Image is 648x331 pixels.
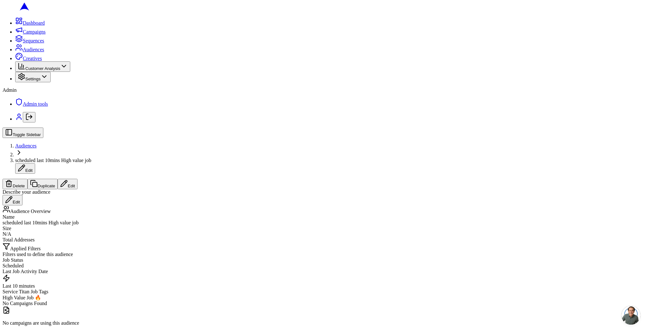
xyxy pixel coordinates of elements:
[3,231,645,237] div: N/A
[15,47,44,52] a: Audiences
[28,179,58,189] button: Duplicate
[3,143,645,174] nav: breadcrumb
[25,77,40,81] span: Settings
[3,252,645,257] div: Filters used to define this audience
[3,283,645,289] div: Last 10 minutes
[15,38,44,43] a: Sequences
[3,128,43,138] button: Toggle Sidebar
[3,214,645,220] div: Name
[15,158,91,163] span: scheduled last 10mins High value job
[23,112,35,122] button: Log out
[3,320,645,326] p: No campaigns are using this audience
[15,20,45,26] a: Dashboard
[3,289,48,294] span: Service Titan Job Tags
[3,263,645,269] div: Scheduled
[15,163,35,174] button: Edit
[15,143,37,148] a: Audiences
[25,66,60,71] span: Customer Analysis
[621,306,640,325] a: Open chat
[15,72,51,82] button: Settings
[15,29,46,34] a: Campaigns
[3,87,645,93] div: Admin
[23,20,45,26] span: Dashboard
[15,101,48,107] a: Admin tools
[23,101,48,107] span: Admin tools
[13,200,20,204] span: Edit
[3,295,645,301] div: High Value Job 🔥
[3,179,28,189] button: Delete
[3,301,645,306] div: No Campaigns Found
[23,56,42,61] span: Creatives
[58,179,78,189] button: Edit
[3,189,50,195] span: Describe your audience
[15,56,42,61] a: Creatives
[25,168,33,173] span: Edit
[3,195,22,205] button: Edit
[3,243,645,252] div: Applied Filters
[3,220,645,226] div: scheduled last 10mins High value job
[3,237,645,243] div: Total Addresses
[3,226,645,231] div: Size
[3,257,23,263] span: Job Status
[3,269,48,274] span: Last Job Activity Date
[3,205,645,214] div: Audience Overview
[13,132,41,137] span: Toggle Sidebar
[23,38,44,43] span: Sequences
[23,29,46,34] span: Campaigns
[23,47,44,52] span: Audiences
[15,61,70,72] button: Customer Analysis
